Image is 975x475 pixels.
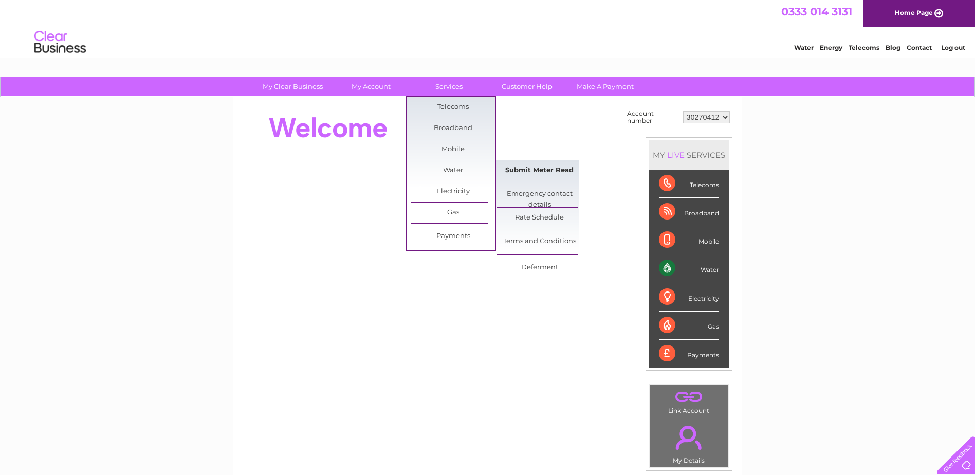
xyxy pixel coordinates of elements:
div: Broadband [659,198,719,226]
a: Electricity [411,181,495,202]
a: Payments [411,226,495,247]
a: Customer Help [485,77,569,96]
a: Deferment [497,258,582,278]
a: Gas [411,203,495,223]
div: MY SERVICES [649,140,729,170]
a: Rate Schedule [497,208,582,228]
a: Telecoms [849,44,879,51]
a: Services [407,77,491,96]
img: logo.png [34,27,86,58]
a: Terms and Conditions [497,231,582,252]
a: 0333 014 3131 [781,5,852,18]
a: Mobile [411,139,495,160]
a: My Account [328,77,413,96]
a: Contact [907,44,932,51]
a: Energy [820,44,842,51]
div: Water [659,254,719,283]
a: Blog [886,44,900,51]
a: Water [411,160,495,181]
div: Mobile [659,226,719,254]
a: Emergency contact details [497,184,582,205]
a: Telecoms [411,97,495,118]
a: Broadband [411,118,495,139]
td: Link Account [649,385,729,417]
td: My Details [649,417,729,467]
div: Gas [659,312,719,340]
a: Log out [941,44,965,51]
td: Account number [624,107,680,127]
a: My Clear Business [250,77,335,96]
a: Submit Meter Read [497,160,582,181]
div: Telecoms [659,170,719,198]
a: . [652,388,726,406]
a: . [652,419,726,455]
div: LIVE [665,150,687,160]
a: Water [794,44,814,51]
div: Payments [659,340,719,368]
div: Clear Business is a trading name of Verastar Limited (registered in [GEOGRAPHIC_DATA] No. 3667643... [245,6,731,50]
a: Make A Payment [563,77,648,96]
div: Electricity [659,283,719,312]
